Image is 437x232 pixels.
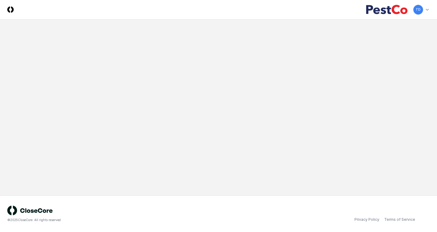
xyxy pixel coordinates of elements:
[7,218,218,222] div: © 2025 CloseCore. All rights reserved.
[7,6,14,13] img: Logo
[413,4,424,15] button: TD
[7,206,53,215] img: logo
[354,217,379,222] a: Privacy Policy
[416,7,421,12] span: TD
[366,5,408,15] img: PestCo logo
[384,217,415,222] a: Terms of Service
